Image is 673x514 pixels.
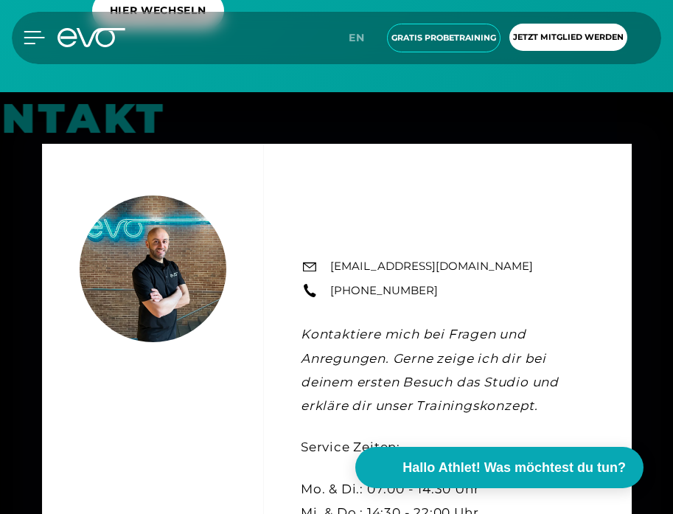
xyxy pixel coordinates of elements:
span: en [349,31,365,44]
span: Gratis Probetraining [391,32,496,44]
a: Jetzt Mitglied werden [505,24,632,52]
a: en [349,29,374,46]
span: Hallo Athlet! Was möchtest du tun? [402,458,626,478]
a: [PHONE_NUMBER] [330,282,438,299]
a: Gratis Probetraining [383,24,505,52]
button: Hallo Athlet! Was möchtest du tun? [355,447,644,488]
a: [EMAIL_ADDRESS][DOMAIN_NAME] [330,258,533,275]
span: Jetzt Mitglied werden [513,31,624,44]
